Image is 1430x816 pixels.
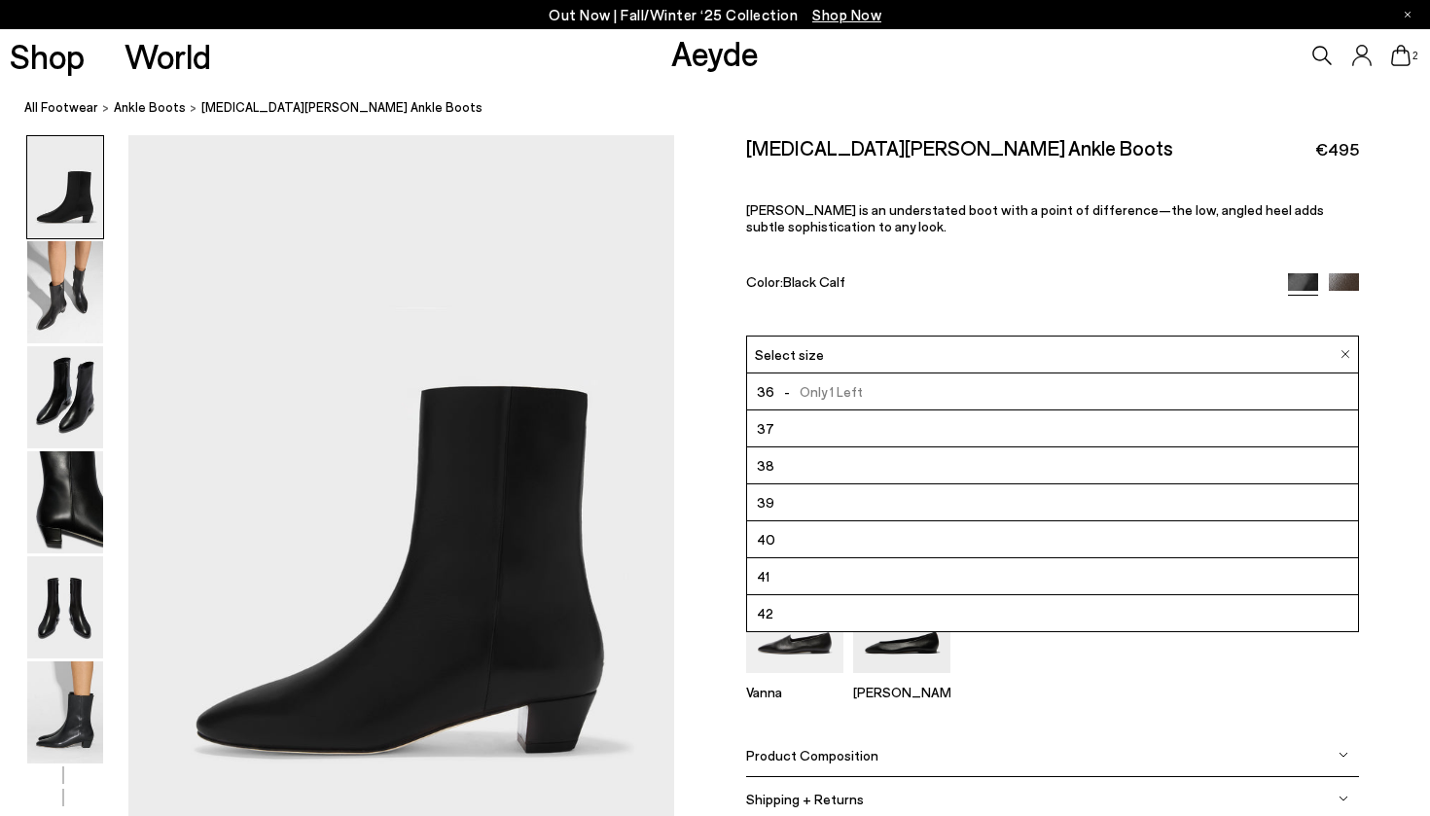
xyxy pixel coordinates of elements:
[27,661,103,763] img: Yasmin Leather Ankle Boots - Image 6
[746,684,843,700] p: Vanna
[812,6,881,23] span: Navigate to /collections/new-in
[755,344,824,365] span: Select size
[1391,45,1411,66] a: 2
[1339,750,1348,760] img: svg%3E
[114,99,186,115] span: ankle boots
[27,241,103,343] img: Yasmin Leather Ankle Boots - Image 2
[201,97,483,118] span: [MEDICAL_DATA][PERSON_NAME] Ankle Boots
[853,659,950,700] a: Ellie Almond-Toe Flats [PERSON_NAME]
[746,135,1173,160] h2: [MEDICAL_DATA][PERSON_NAME] Ankle Boots
[1315,137,1359,161] span: €495
[27,451,103,553] img: Yasmin Leather Ankle Boots - Image 4
[757,453,774,478] span: 38
[774,383,800,400] span: -
[757,527,775,551] span: 40
[757,564,769,588] span: 41
[757,601,773,625] span: 42
[27,556,103,658] img: Yasmin Leather Ankle Boots - Image 5
[671,32,759,73] a: Aeyde
[757,490,774,514] span: 39
[549,3,881,27] p: Out Now | Fall/Winter ‘25 Collection
[746,791,864,807] span: Shipping + Returns
[24,82,1430,135] nav: breadcrumb
[114,97,186,118] a: ankle boots
[125,39,211,73] a: World
[783,273,845,290] span: Black Calf
[774,379,863,404] span: Only 1 Left
[746,273,1269,296] div: Color:
[853,684,950,700] p: [PERSON_NAME]
[757,379,774,404] span: 36
[1411,51,1420,61] span: 2
[1339,794,1348,803] img: svg%3E
[24,97,98,118] a: All Footwear
[746,659,843,700] a: Vanna Almond-Toe Loafers Vanna
[746,747,878,763] span: Product Composition
[10,39,85,73] a: Shop
[27,346,103,448] img: Yasmin Leather Ankle Boots - Image 3
[757,416,774,441] span: 37
[746,201,1324,234] span: [PERSON_NAME] is an understated boot with a point of difference—the low, angled heel adds subtle ...
[27,136,103,238] img: Yasmin Leather Ankle Boots - Image 1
